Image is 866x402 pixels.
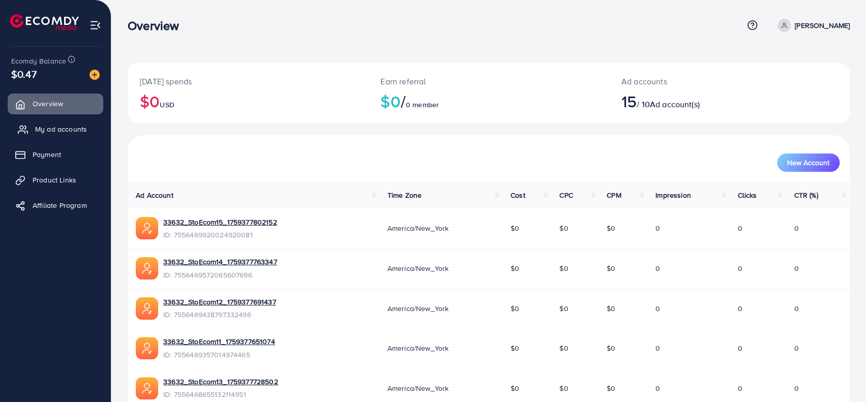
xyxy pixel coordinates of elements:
span: ID: 7556469357014974465 [163,350,275,360]
span: 0 [794,303,798,314]
span: $0 [559,343,568,353]
span: $0 [607,383,615,393]
span: CPM [607,190,621,200]
span: $0 [607,343,615,353]
span: Overview [33,99,63,109]
span: 0 member [406,100,439,110]
img: logo [10,14,79,30]
span: CTR (%) [794,190,818,200]
h3: Overview [128,18,187,33]
h2: $0 [140,91,356,111]
span: 0 [655,263,660,273]
span: ID: 7556468655132114951 [163,389,278,399]
span: 0 [655,343,660,353]
a: Overview [8,94,103,114]
a: 33632_StoEcom13_1759377728502 [163,377,278,387]
button: New Account [777,153,840,172]
span: America/New_York [387,383,449,393]
span: ID: 7556469438797332496 [163,310,276,320]
img: ic-ads-acc.e4c84228.svg [136,337,158,359]
span: 0 [655,223,660,233]
span: 0 [737,383,742,393]
span: $0 [559,303,568,314]
img: ic-ads-acc.e4c84228.svg [136,257,158,280]
span: 0 [737,223,742,233]
span: America/New_York [387,343,449,353]
span: Ecomdy Balance [11,56,66,66]
span: Ad account(s) [650,99,700,110]
span: Clicks [737,190,757,200]
h2: / 10 [621,91,778,111]
span: New Account [787,159,829,166]
span: 0 [794,263,798,273]
span: $0 [607,263,615,273]
span: Time Zone [387,190,422,200]
span: ID: 7556469572065607696 [163,270,277,280]
span: Affiliate Program [33,200,87,210]
p: Earn referral [380,75,596,87]
span: $0 [559,223,568,233]
span: America/New_York [387,223,449,233]
span: Product Links [33,175,76,185]
span: $0 [559,263,568,273]
span: $0 [511,303,519,314]
span: $0 [511,383,519,393]
span: 0 [794,223,798,233]
span: $0 [607,303,615,314]
a: 33632_StoEcom14_1759377763347 [163,257,277,267]
span: My ad accounts [35,124,87,134]
span: Payment [33,149,61,160]
span: Cost [511,190,525,200]
a: My ad accounts [8,119,103,139]
span: ID: 7556469920024920081 [163,230,277,240]
p: [DATE] spends [140,75,356,87]
span: $0 [559,383,568,393]
span: 0 [737,303,742,314]
span: 0 [737,343,742,353]
img: ic-ads-acc.e4c84228.svg [136,377,158,399]
a: [PERSON_NAME] [773,19,850,32]
span: $0 [511,263,519,273]
a: 33632_StoEcom15_1759377802152 [163,217,277,227]
span: $0.47 [11,67,37,81]
img: menu [89,19,101,31]
span: 0 [737,263,742,273]
h2: $0 [380,91,596,111]
span: 0 [655,303,660,314]
img: image [89,70,100,80]
p: Ad accounts [621,75,778,87]
span: $0 [511,343,519,353]
a: 33632_StoEcom12_1759377691437 [163,297,276,307]
span: 15 [621,89,637,113]
span: $0 [607,223,615,233]
p: [PERSON_NAME] [795,19,850,32]
a: Product Links [8,170,103,190]
span: America/New_York [387,303,449,314]
span: USD [160,100,174,110]
a: Affiliate Program [8,195,103,215]
a: 33632_StoEcom11_1759377651074 [163,336,275,347]
img: ic-ads-acc.e4c84228.svg [136,297,158,320]
span: $0 [511,223,519,233]
span: 0 [794,383,798,393]
a: Payment [8,144,103,165]
img: ic-ads-acc.e4c84228.svg [136,217,158,239]
span: America/New_York [387,263,449,273]
span: CPC [559,190,573,200]
span: 0 [655,383,660,393]
span: / [401,89,406,113]
span: Ad Account [136,190,173,200]
span: Impression [655,190,691,200]
span: 0 [794,343,798,353]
